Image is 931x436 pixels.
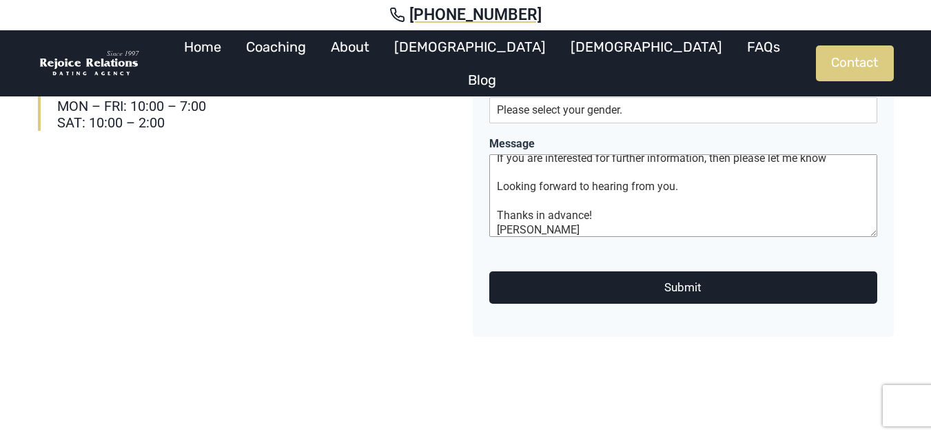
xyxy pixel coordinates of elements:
[816,45,894,81] a: Contact
[234,30,318,63] a: Coaching
[38,50,141,78] img: Rejoice Relations
[489,271,877,304] button: Submit
[558,30,735,63] a: [DEMOGRAPHIC_DATA]
[57,98,459,131] h6: MON – FRI: 10:00 – 7:00 SAT: 10:00 – 2:00
[17,6,914,25] a: [PHONE_NUMBER]
[456,63,509,96] a: Blog
[409,6,542,25] span: [PHONE_NUMBER]
[172,30,234,63] a: Home
[735,30,792,63] a: FAQs
[318,30,382,63] a: About
[148,30,816,96] nav: Primary Navigation
[382,30,558,63] a: [DEMOGRAPHIC_DATA]
[489,137,877,152] label: Message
